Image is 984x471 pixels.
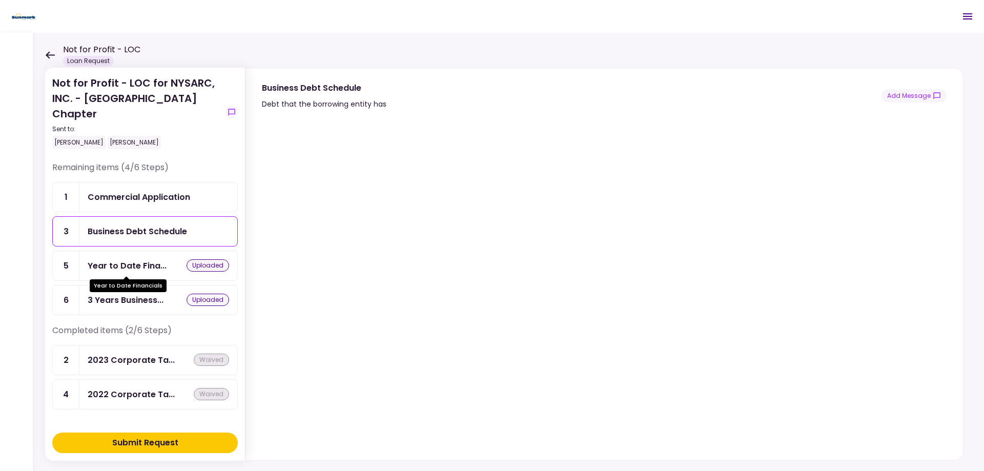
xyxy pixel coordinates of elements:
div: 1 [53,182,79,212]
div: waived [194,388,229,400]
button: Open menu [955,4,980,29]
a: 63 Years Business Tax Returnsuploaded [52,285,238,315]
div: Business Debt Schedule [262,81,386,94]
div: Remaining items (4/6 Steps) [52,161,238,182]
div: Completed items (2/6 Steps) [52,324,238,345]
div: 2022 Corporate Tax Returns [88,388,175,401]
div: Debt that the borrowing entity has [262,98,386,110]
div: [PERSON_NAME] [108,136,161,149]
div: uploaded [187,259,229,272]
button: Submit Request [52,433,238,453]
div: 3 Years Business Tax Returns [88,294,163,306]
div: 6 [53,285,79,315]
div: Business Debt ScheduleDebt that the borrowing entity hasshow-messages [245,68,963,461]
a: 42022 Corporate Tax Returnswaived [52,379,238,409]
h1: Not for Profit - LOC [63,44,140,56]
div: Year to Date Financials [88,259,167,272]
div: 4 [53,380,79,409]
div: Submit Request [112,437,178,449]
div: Loan Request [63,56,114,66]
div: Commercial Application [88,191,190,203]
div: [PERSON_NAME] [52,136,106,149]
img: Partner icon [10,9,37,24]
a: 5Year to Date Financialsuploaded [52,251,238,281]
div: Sent to: [52,125,221,134]
div: Not for Profit - LOC for NYSARC, INC. - [GEOGRAPHIC_DATA] Chapter [52,75,221,149]
div: 2023 Corporate Tax Returns [88,354,175,366]
button: show-messages [225,106,238,118]
button: show-messages [881,89,947,103]
a: 1Commercial Application [52,182,238,212]
div: uploaded [187,294,229,306]
iframe: jotform-iframe [262,127,945,456]
div: Business Debt Schedule [88,225,187,238]
div: 2 [53,345,79,375]
a: 3Business Debt Schedule [52,216,238,247]
div: 3 [53,217,79,246]
a: 22023 Corporate Tax Returnswaived [52,345,238,375]
div: 5 [53,251,79,280]
div: waived [194,354,229,366]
